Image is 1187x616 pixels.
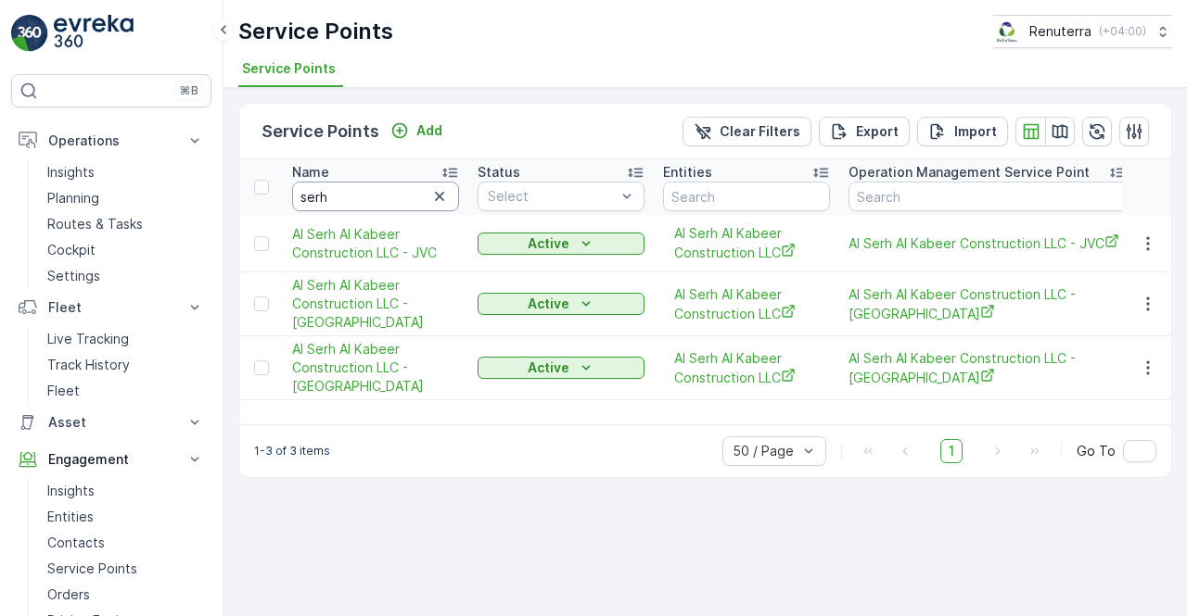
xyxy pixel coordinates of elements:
[11,404,211,441] button: Asset
[720,122,800,141] p: Clear Filters
[292,163,329,182] p: Name
[478,357,645,379] button: Active
[47,482,95,500] p: Insights
[663,182,830,211] input: Search
[849,349,1127,387] span: Al Serh Al Kabeer Construction LLC - [GEOGRAPHIC_DATA]
[993,15,1172,48] button: Renuterra(+04:00)
[11,122,211,159] button: Operations
[849,163,1090,182] p: Operation Management Service Point
[940,439,963,463] span: 1
[238,17,393,46] p: Service Points
[674,224,819,262] a: Al Serh Al Kabeer Construction LLC
[254,360,269,375] div: Toggle Row Selected
[683,117,811,146] button: Clear Filters
[47,163,95,182] p: Insights
[954,122,997,141] p: Import
[47,508,94,526] p: Entities
[47,189,99,207] p: Planning
[856,122,899,141] p: Export
[48,413,174,432] p: Asset
[663,163,712,182] p: Entities
[47,241,96,259] p: Cockpit
[674,349,819,387] a: Al Serh Al Kabeer Construction LLC
[416,121,442,140] p: Add
[40,504,211,530] a: Entities
[528,295,569,313] p: Active
[849,233,1127,253] a: Al Serh Al Kabeer Construction LLC - JVC
[48,132,174,150] p: Operations
[254,236,269,251] div: Toggle Row Selected
[849,285,1127,323] span: Al Serh Al Kabeer Construction LLC - [GEOGRAPHIC_DATA]
[478,163,520,182] p: Status
[849,285,1127,323] a: Al Serh Al Kabeer Construction LLC - Al Barsha
[528,234,569,253] p: Active
[254,296,269,311] div: Toggle Row Selected
[40,378,211,404] a: Fleet
[478,293,645,315] button: Active
[292,276,459,332] span: Al Serh Al Kabeer Construction LLC - [GEOGRAPHIC_DATA]
[993,21,1022,42] img: Screenshot_2024-07-26_at_13.33.01.png
[47,585,90,604] p: Orders
[674,285,819,323] a: Al Serh Al Kabeer Construction LLC
[40,326,211,352] a: Live Tracking
[292,340,459,396] span: Al Serh Al Kabeer Construction LLC - [GEOGRAPHIC_DATA]
[849,349,1127,387] a: Al Serh Al Kabeer Construction LLC - Silicon Oasis
[40,556,211,582] a: Service Points
[819,117,910,146] button: Export
[11,289,211,326] button: Fleet
[478,233,645,255] button: Active
[383,119,450,142] button: Add
[254,444,330,459] p: 1-3 of 3 items
[1029,22,1091,41] p: Renuterra
[180,83,198,98] p: ⌘B
[47,559,137,578] p: Service Points
[47,356,130,374] p: Track History
[47,382,80,400] p: Fleet
[849,182,1127,211] input: Search
[1099,24,1146,39] p: ( +04:00 )
[40,211,211,237] a: Routes & Tasks
[528,358,569,377] p: Active
[292,182,459,211] input: Search
[917,117,1008,146] button: Import
[11,441,211,478] button: Engagement
[1077,442,1116,460] span: Go To
[292,340,459,396] a: Al Serh Al Kabeer Construction LLC - Silicon Oasis
[47,215,143,233] p: Routes & Tasks
[48,450,174,469] p: Engagement
[40,530,211,556] a: Contacts
[292,225,459,262] a: Al Serh Al Kabeer Construction LLC - JVC
[47,267,100,285] p: Settings
[48,298,174,317] p: Fleet
[40,185,211,211] a: Planning
[40,478,211,504] a: Insights
[40,159,211,185] a: Insights
[292,276,459,332] a: Al Serh Al Kabeer Construction LLC - Al Barsha
[40,582,211,608] a: Orders
[242,59,336,78] span: Service Points
[40,263,211,289] a: Settings
[488,187,616,206] p: Select
[47,330,129,348] p: Live Tracking
[47,534,105,552] p: Contacts
[40,237,211,263] a: Cockpit
[11,15,48,52] img: logo
[54,15,134,52] img: logo_light-DOdMpM7g.png
[40,352,211,378] a: Track History
[262,119,379,145] p: Service Points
